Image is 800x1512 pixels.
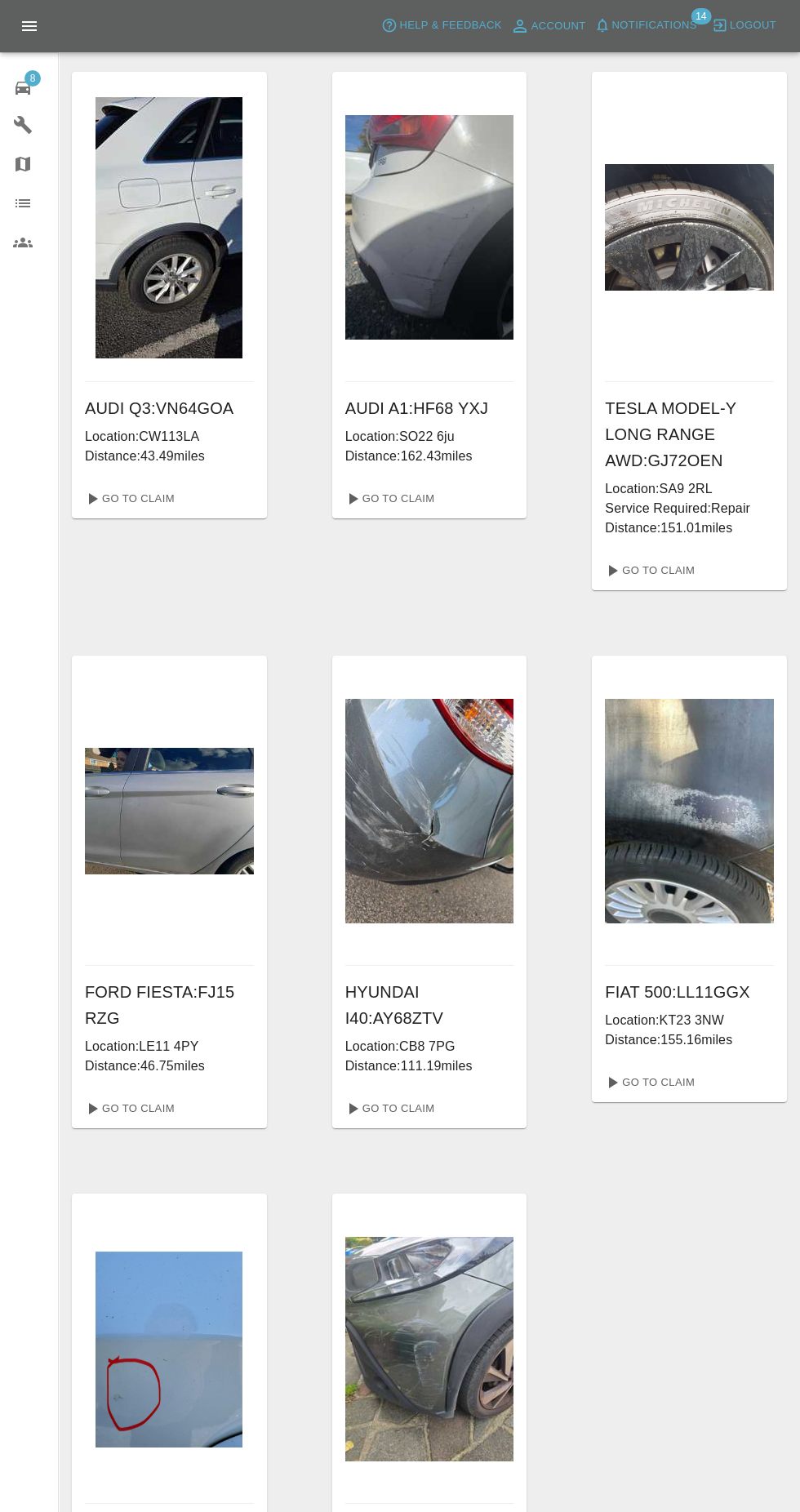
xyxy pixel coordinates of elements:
span: 8 [24,70,41,87]
span: Help & Feedback [399,16,501,35]
p: Distance: 111.19 miles [345,1056,514,1076]
a: Account [506,13,590,39]
p: Location: SO22 6ju [345,427,514,447]
h6: FIAT 500 : LL11GGX [605,979,774,1005]
span: 14 [691,8,711,24]
p: Distance: 155.16 miles [605,1030,774,1050]
button: Logout [708,13,780,38]
p: Location: CW113LA [85,427,254,447]
p: Location: LE11 4PY [85,1037,254,1056]
a: Go To Claim [598,1070,699,1096]
p: Service Required: Repair [605,499,774,518]
h6: FORD FIESTA : FJ15 RZG [85,979,254,1031]
span: Notifications [612,16,697,35]
p: Location: SA9 2RL [605,479,774,499]
button: Open drawer [10,7,49,46]
p: Distance: 162.43 miles [345,447,514,466]
a: Go To Claim [78,486,179,512]
h6: TESLA MODEL-Y LONG RANGE AWD : GJ72OEN [605,395,774,474]
h6: AUDI A1 : HF68 YXJ [345,395,514,421]
button: Help & Feedback [377,13,505,38]
p: Location: KT23 3NW [605,1011,774,1030]
p: Distance: 151.01 miles [605,518,774,538]
a: Go To Claim [339,486,439,512]
span: Account [531,17,586,36]
span: Logout [730,16,776,35]
a: Go To Claim [78,1096,179,1122]
p: Location: CB8 7PG [345,1037,514,1056]
p: Distance: 43.49 miles [85,447,254,466]
a: Go To Claim [339,1096,439,1122]
p: Distance: 46.75 miles [85,1056,254,1076]
a: Go To Claim [598,558,699,584]
h6: HYUNDAI I40 : AY68ZTV [345,979,514,1031]
button: Notifications [590,13,701,38]
h6: AUDI Q3 : VN64GOA [85,395,254,421]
